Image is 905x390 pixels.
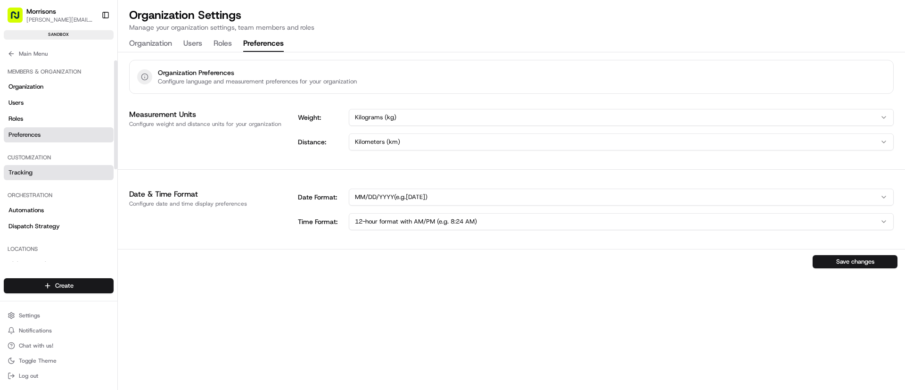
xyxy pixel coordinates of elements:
[9,138,17,145] div: 📗
[76,133,155,150] a: 💻API Documentation
[4,203,114,218] a: Automations
[129,109,287,120] h1: Measurement Units
[8,99,24,107] span: Users
[129,23,314,32] p: Manage your organization settings, team members and roles
[183,36,202,52] button: Users
[4,309,114,322] button: Settings
[4,219,114,234] a: Dispatch Strategy
[4,257,114,272] a: Pickup Locations
[8,222,60,231] span: Dispatch Strategy
[19,357,57,365] span: Toggle Theme
[243,36,284,52] button: Preferences
[26,16,94,24] button: [PERSON_NAME][EMAIL_ADDRESS][PERSON_NAME][DOMAIN_NAME]
[4,339,114,352] button: Chat with us!
[9,9,28,28] img: Nash
[19,342,53,349] span: Chat with us!
[66,159,114,167] a: Powered byPylon
[129,8,314,23] h1: Organization Settings
[89,137,151,146] span: API Documentation
[19,50,48,58] span: Main Menu
[55,282,74,290] span: Create
[813,255,897,268] button: Save changes
[298,192,345,202] label: Date Format:
[6,133,76,150] a: 📗Knowledge Base
[8,206,44,215] span: Automations
[8,260,56,268] span: Pickup Locations
[158,77,357,86] p: Configure language and measurement preferences for your organization
[4,241,114,257] div: Locations
[214,36,232,52] button: Roles
[26,7,56,16] button: Morrisons
[8,131,41,139] span: Preferences
[129,200,287,207] div: Configure date and time display preferences
[4,111,114,126] a: Roles
[19,327,52,334] span: Notifications
[8,168,33,177] span: Tracking
[32,90,155,100] div: Start new chat
[4,354,114,367] button: Toggle Theme
[129,189,287,200] h1: Date & Time Format
[298,113,345,122] label: Weight:
[4,30,114,40] div: sandbox
[4,369,114,382] button: Log out
[4,127,114,142] a: Preferences
[298,217,345,226] label: Time Format:
[4,324,114,337] button: Notifications
[4,64,114,79] div: Members & Organization
[9,90,26,107] img: 1736555255976-a54dd68f-1ca7-489b-9aae-adbdc363a1c4
[4,165,114,180] a: Tracking
[19,312,40,319] span: Settings
[160,93,172,104] button: Start new chat
[80,138,87,145] div: 💻
[19,137,72,146] span: Knowledge Base
[4,4,98,26] button: Morrisons[PERSON_NAME][EMAIL_ADDRESS][PERSON_NAME][DOMAIN_NAME]
[4,150,114,165] div: Customization
[19,372,38,380] span: Log out
[129,36,172,52] button: Organization
[158,68,357,77] h3: Organization Preferences
[129,120,287,128] div: Configure weight and distance units for your organization
[4,278,114,293] button: Create
[9,38,172,53] p: Welcome 👋
[25,61,156,71] input: Clear
[94,160,114,167] span: Pylon
[298,137,345,147] label: Distance:
[4,47,114,60] button: Main Menu
[4,188,114,203] div: Orchestration
[4,79,114,94] a: Organization
[32,100,119,107] div: We're available if you need us!
[8,115,23,123] span: Roles
[8,83,43,91] span: Organization
[4,95,114,110] a: Users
